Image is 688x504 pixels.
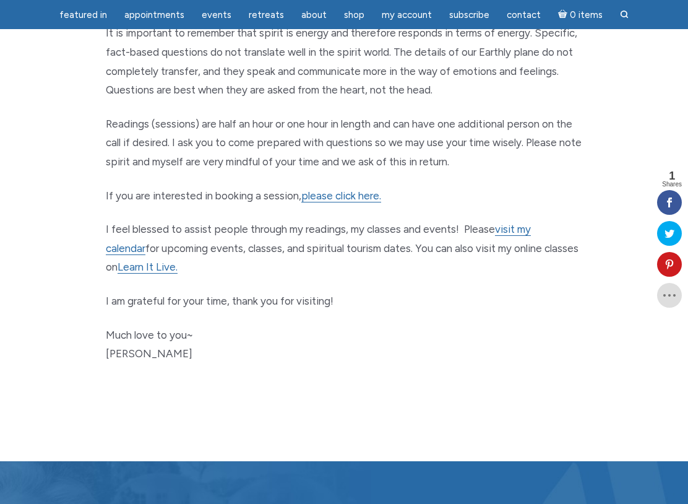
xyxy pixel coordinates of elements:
[507,9,541,20] span: Contact
[106,220,582,277] p: I feel blessed to assist people through my readings, my classes and events! Please for upcoming e...
[106,292,582,311] p: I am grateful for your time, thank you for visiting!
[551,2,610,27] a: Cart0 items
[382,9,432,20] span: My Account
[337,3,372,27] a: Shop
[106,24,582,99] p: It is important to remember that spirit is energy and therefore responds in terms of energy. Spec...
[202,9,231,20] span: Events
[106,115,582,172] p: Readings (sessions) are half an hour or one hour in length and can have one additional person on ...
[442,3,497,27] a: Subscribe
[106,186,582,206] p: If you are interested in booking a session,
[294,3,334,27] a: About
[106,326,582,363] p: Much love to you~ [PERSON_NAME]
[301,189,381,202] a: please click here.
[662,181,682,188] span: Shares
[249,9,284,20] span: Retreats
[52,3,114,27] a: featured in
[499,3,548,27] a: Contact
[118,261,178,274] a: Learn It Live.
[301,9,327,20] span: About
[570,11,603,20] span: 0 items
[241,3,291,27] a: Retreats
[662,170,682,181] span: 1
[194,3,239,27] a: Events
[106,223,531,255] a: visit my calendar
[374,3,439,27] a: My Account
[117,3,192,27] a: Appointments
[124,9,184,20] span: Appointments
[449,9,489,20] span: Subscribe
[558,9,570,20] i: Cart
[344,9,364,20] span: Shop
[59,9,107,20] span: featured in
